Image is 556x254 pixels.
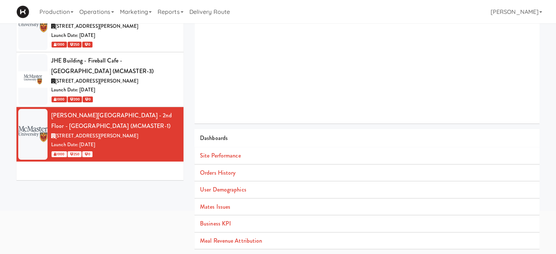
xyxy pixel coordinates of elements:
[200,151,241,160] a: Site Performance
[16,107,184,162] li: [PERSON_NAME][GEOGRAPHIC_DATA] - 2nd Floor - [GEOGRAPHIC_DATA] (MCMASTER-1)[STREET_ADDRESS][PERSO...
[16,52,184,107] li: JHE Building - Fireball Cafe - [GEOGRAPHIC_DATA] (MCMASTER-3)[STREET_ADDRESS][PERSON_NAME]Launch ...
[51,110,178,132] div: [PERSON_NAME][GEOGRAPHIC_DATA] - 2nd Floor - [GEOGRAPHIC_DATA] (MCMASTER-1)
[200,236,262,245] a: Meal Revenue Attribution
[51,140,178,149] div: Launch Date: [DATE]
[51,31,178,40] div: Launch Date: [DATE]
[52,96,67,102] span: 1000
[200,185,246,194] a: User Demographics
[55,77,138,84] span: [STREET_ADDRESS][PERSON_NAME]
[51,55,178,77] div: JHE Building - Fireball Cafe - [GEOGRAPHIC_DATA] (MCMASTER-3)
[200,202,230,211] a: Mates Issues
[68,96,82,102] span: 200
[200,219,231,228] a: Business KPI
[82,42,92,48] span: 0
[82,151,92,157] span: 0
[51,86,178,95] div: Launch Date: [DATE]
[16,5,29,18] img: Micromart
[52,42,67,48] span: 1000
[55,132,138,139] span: [STREET_ADDRESS][PERSON_NAME]
[200,134,228,142] span: Dashboards
[55,23,138,30] span: [STREET_ADDRESS][PERSON_NAME]
[52,151,67,157] span: 1000
[83,96,93,102] span: 0
[200,168,235,177] a: Orders History
[68,151,82,157] span: 250
[68,42,82,48] span: 250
